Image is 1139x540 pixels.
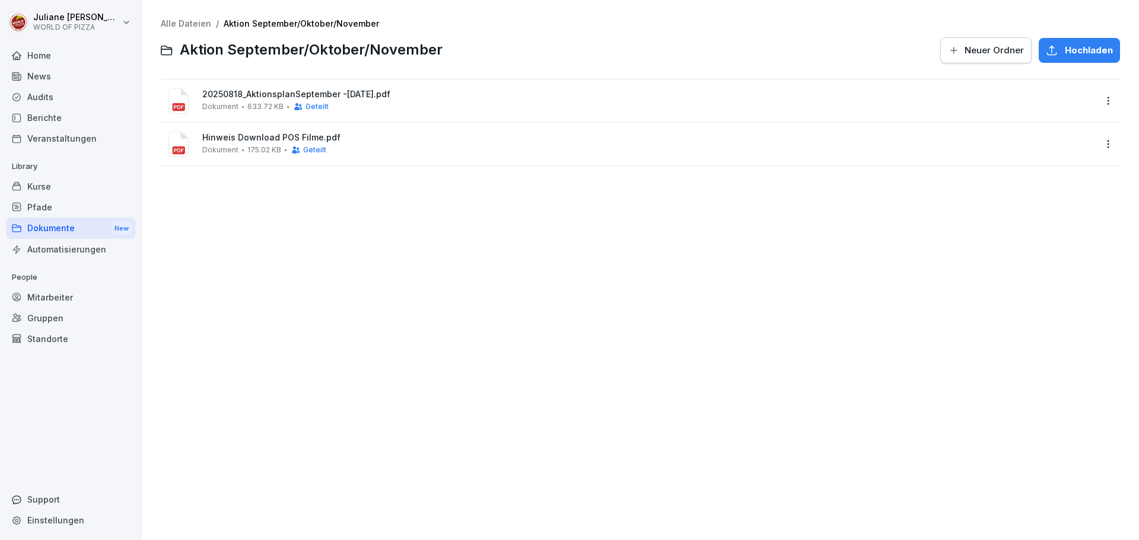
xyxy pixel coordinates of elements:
[6,66,135,87] a: News
[247,146,281,154] span: 175.02 KB
[6,107,135,128] a: Berichte
[33,12,120,23] p: Juliane [PERSON_NAME]
[6,328,135,349] a: Standorte
[6,45,135,66] a: Home
[216,19,219,29] span: /
[202,103,238,111] span: Dokument
[1039,38,1120,63] button: Hochladen
[306,103,329,111] span: Geteilt
[202,146,238,154] span: Dokument
[6,176,135,197] a: Kurse
[6,308,135,328] a: Gruppen
[6,157,135,176] p: Library
[6,218,135,239] a: DokumenteNew
[6,268,135,287] p: People
[224,18,379,28] a: Aktion September/Oktober/November
[965,44,1024,57] span: Neuer Ordner
[33,23,120,31] p: WORLD OF PIZZA
[202,133,1095,143] span: Hinweis Download POS Filme.pdf
[6,287,135,308] a: Mitarbeiter
[161,18,211,28] a: Alle Dateien
[6,87,135,107] a: Audits
[6,489,135,510] div: Support
[6,197,135,218] a: Pfade
[247,103,284,111] span: 633.72 KB
[303,146,326,154] span: Geteilt
[6,239,135,260] a: Automatisierungen
[180,41,443,59] span: Aktion September/Oktober/November
[6,218,135,239] div: Dokumente
[1065,44,1113,57] span: Hochladen
[202,90,1095,100] span: 20250818_AktionsplanSeptember -[DATE].pdf
[6,128,135,149] a: Veranstaltungen
[6,510,135,531] a: Einstellungen
[940,37,1032,63] button: Neuer Ordner
[112,222,132,235] div: New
